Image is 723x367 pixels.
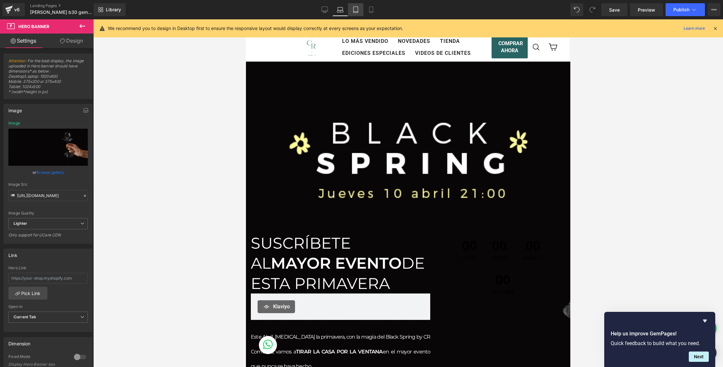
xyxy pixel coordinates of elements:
[106,7,121,13] span: Library
[8,169,88,176] div: or
[689,352,709,362] button: Next question
[8,304,88,309] div: Open In
[630,3,663,16] a: Preview
[348,3,363,16] a: Tablet
[638,6,655,13] span: Preview
[5,314,185,335] span: Este Abril, [MEDICAL_DATA] la primavera, con la magia del Black Spring by CR Cometics, vamos a
[108,25,403,32] p: We recommend you to design in Desktop first to ensure the responsive layout would display correct...
[8,121,20,125] div: Image
[681,25,708,32] a: Learn more
[14,221,27,226] b: Lighter
[276,236,298,242] span: Minutes
[147,16,189,28] a: Novedades
[216,220,231,236] span: 00
[570,3,583,16] button: Undo
[8,273,88,283] input: https://your-shop.myshopify.com
[30,10,92,15] span: [PERSON_NAME] b30 gempage
[609,6,620,13] span: Save
[666,3,705,16] button: Publish
[276,220,298,236] span: 00
[245,271,269,276] span: Seconds
[245,254,269,271] span: 00
[164,28,230,40] a: Videos de clientes
[8,190,88,201] input: Link
[8,58,25,63] a: Attention
[673,7,689,12] span: Publish
[245,236,262,242] span: Hours
[36,167,64,178] a: Browse gallery
[708,3,720,16] button: More
[586,3,599,16] button: Redo
[91,28,164,40] a: Ediciones Especiales
[611,340,709,346] p: Quick feedback to build what you need.
[8,287,47,300] a: Pick Link
[611,317,709,362] div: Help us improve GemPages!
[3,3,25,16] a: v6
[8,354,67,361] div: Fixed Mode
[5,214,105,253] span: Suscríbete al
[363,3,379,16] a: Mobile
[27,283,44,291] span: Klaviyo
[189,16,219,28] a: Tienda
[246,17,282,39] a: COMPRAR AHORA
[8,211,88,215] div: Image Quality
[94,3,126,16] a: New Library
[15,3,310,10] a: Envío Gratis a toda la Península y [GEOGRAPHIC_DATA]
[8,182,88,187] div: Image Src
[8,233,88,242] div: Only support for UCare CDN
[48,34,95,48] a: Design
[8,249,17,258] div: Link
[245,220,262,236] span: 00
[5,234,179,273] span: de esta Primavera
[91,20,282,36] div: Primary
[701,317,709,325] button: Hide survey
[50,329,137,335] span: TIRAR LA CASA POR LA VENTANA
[216,236,231,242] span: Days
[332,3,348,16] a: Laptop
[611,330,709,338] h2: Help us improve GemPages!
[8,58,88,99] span: : For the best display, the image uploaded in Hero banner should have dimensions* as below: Deskt...
[317,3,332,16] a: Desktop
[91,16,147,28] a: Lo Más Vendido
[30,3,104,8] a: Landing Pages
[8,104,22,113] div: Image
[13,5,21,14] div: v6
[77,4,247,9] span: Envío Gratis a toda la Península y [GEOGRAPHIC_DATA]
[18,24,49,29] span: Hero Banner
[5,214,184,274] h1: MAYOR EVENTO
[8,266,88,270] div: Hero Link
[14,314,36,319] b: Current Tab
[60,17,71,39] img: CR Cosmetics
[8,337,31,346] div: Dimension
